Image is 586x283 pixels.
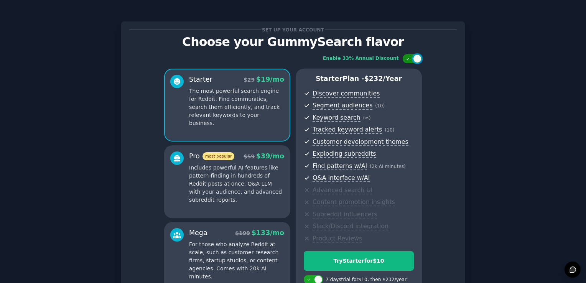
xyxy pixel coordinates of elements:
p: The most powerful search engine for Reddit. Find communities, search them efficiently, and track ... [189,87,284,127]
span: Exploding subreddits [313,150,376,158]
div: Starter [189,75,212,84]
span: Slack/Discord integration [313,222,388,230]
button: TryStarterfor$10 [304,251,414,271]
span: Advanced search UI [313,186,372,194]
span: $ 59 [244,153,255,160]
span: ( 10 ) [385,127,394,133]
span: Keyword search [313,114,360,122]
span: most popular [202,152,235,160]
p: For those who analyze Reddit at scale, such as customer research firms, startup studios, or conte... [189,240,284,281]
span: Product Reviews [313,235,362,243]
span: Find patterns w/AI [313,162,367,170]
span: $ 39 /mo [256,152,284,160]
span: ( 10 ) [375,103,385,109]
p: Includes powerful AI features like pattern-finding in hundreds of Reddit posts at once, Q&A LLM w... [189,164,284,204]
span: Customer development themes [313,138,408,146]
span: $ 232 /year [364,75,402,82]
div: Enable 33% Annual Discount [323,55,399,62]
div: Pro [189,151,234,161]
span: ( ∞ ) [363,115,371,121]
div: Try Starter for $10 [304,257,413,265]
span: Q&A interface w/AI [313,174,370,182]
span: Segment audiences [313,102,372,110]
span: ( 2k AI minutes ) [370,164,406,169]
span: Set up your account [261,26,326,34]
span: $ 199 [235,230,250,236]
span: $ 133 /mo [252,229,284,237]
p: Starter Plan - [304,74,414,84]
span: $ 29 [244,77,255,83]
span: $ 19 /mo [256,76,284,83]
div: Mega [189,228,207,238]
span: Content promotion insights [313,198,395,206]
span: Subreddit influencers [313,211,377,219]
p: Choose your GummySearch flavor [129,35,457,49]
span: Tracked keyword alerts [313,126,382,134]
span: Discover communities [313,90,380,98]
